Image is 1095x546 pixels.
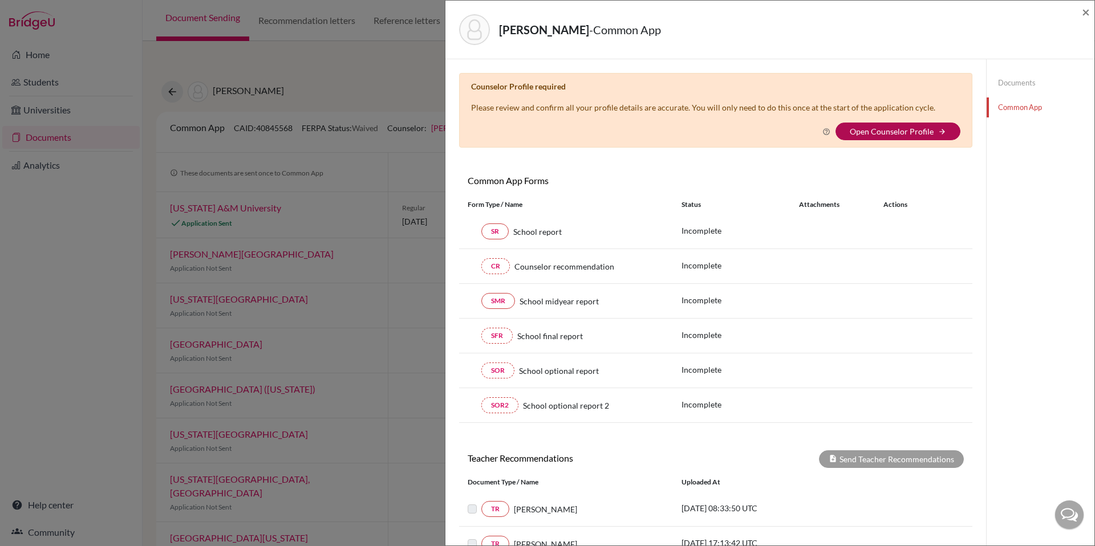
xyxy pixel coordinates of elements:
span: Help [26,8,50,18]
span: School optional report [519,365,599,377]
p: Incomplete [682,329,799,341]
span: School optional report 2 [523,400,609,411]
div: Send Teacher Recommendations [819,450,964,468]
a: SOR [481,362,514,378]
a: SOR2 [481,397,518,413]
p: [DATE] 08:33:50 UTC [682,502,836,514]
strong: [PERSON_NAME] [499,23,589,36]
div: Form Type / Name [459,199,673,210]
a: SFR [481,328,513,344]
a: Common App [987,97,1094,117]
i: arrow_forward [938,128,946,136]
span: Counselor recommendation [514,260,614,272]
span: × [1082,3,1090,20]
span: - Common App [589,23,661,36]
div: Status [682,199,799,210]
a: Open Counselor Profile [850,127,934,136]
span: School final report [517,330,583,342]
div: Uploaded at [673,477,844,487]
button: Close [1082,5,1090,19]
p: Incomplete [682,364,799,376]
span: [PERSON_NAME] [514,503,577,515]
a: SMR [481,293,515,309]
p: Incomplete [682,398,799,410]
a: TR [481,501,509,517]
span: School report [513,226,562,238]
h6: Teacher Recommendations [459,453,716,463]
div: Actions [870,199,940,210]
span: School midyear report [520,295,599,307]
b: Counselor Profile required [471,82,566,91]
h6: Common App Forms [459,175,716,186]
p: Incomplete [682,294,799,306]
p: Please review and confirm all your profile details are accurate. You will only need to do this on... [471,101,935,113]
p: Incomplete [682,225,799,237]
a: SR [481,223,509,239]
div: Document Type / Name [459,477,673,487]
div: Attachments [799,199,870,210]
button: Open Counselor Profilearrow_forward [836,123,960,140]
a: CR [481,258,510,274]
p: Incomplete [682,259,799,271]
a: Documents [987,73,1094,93]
